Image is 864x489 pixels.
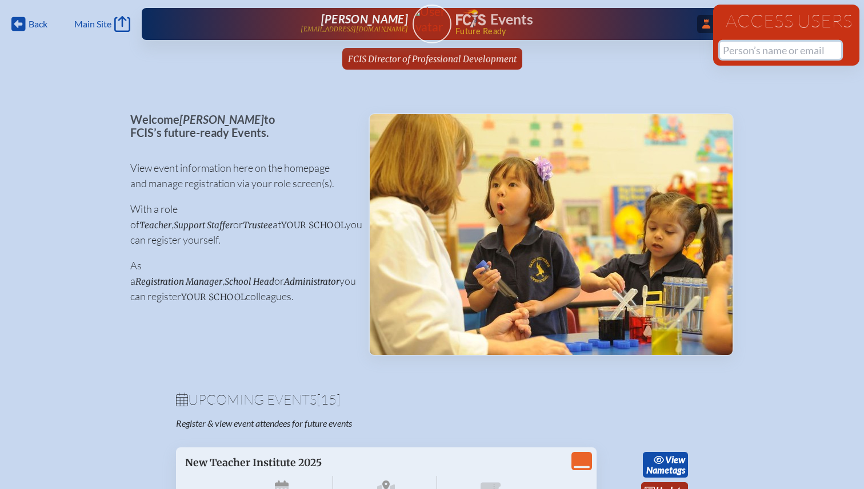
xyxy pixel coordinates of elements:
span: your school [281,220,346,231]
span: School Head [225,276,274,287]
img: User Avatar [407,4,456,34]
span: Administrator [284,276,339,287]
span: Teacher [139,220,171,231]
p: View event information here on the homepage and manage registration via your role screen(s). [130,160,350,191]
span: Main Site [74,18,111,30]
a: User Avatar [413,5,451,43]
p: As a , or you can register colleagues. [130,258,350,304]
span: [15] [317,391,341,408]
span: Support Staffer [174,220,233,231]
a: FCIS Director of Professional Development [343,48,521,70]
a: Main Site [74,16,130,32]
span: FCIS Director of Professional Development [348,54,517,64]
span: your school [181,292,246,302]
a: [PERSON_NAME][EMAIL_ADDRESS][DOMAIN_NAME] [178,13,408,35]
span: Back [29,18,47,30]
span: Registration Manager [135,276,222,287]
img: Events [370,114,733,355]
span: [PERSON_NAME] [179,112,264,126]
p: Welcome to FCIS’s future-ready Events. [130,113,350,139]
h1: Access Users [720,11,853,30]
p: [EMAIL_ADDRESS][DOMAIN_NAME] [301,26,408,33]
h1: Upcoming Events [176,393,688,406]
div: FCIS Events — Future ready [456,9,686,35]
span: [PERSON_NAME] [321,12,408,26]
a: viewNametags [643,452,688,478]
p: With a role of , or at you can register yourself. [130,201,350,248]
input: Person’s name or email [720,42,841,59]
span: Trustee [243,220,273,231]
p: Register & view event attendees for future events [176,418,478,429]
span: Future Ready [455,27,686,35]
span: view [665,454,685,465]
p: New Teacher Institute 2025 [185,456,473,469]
